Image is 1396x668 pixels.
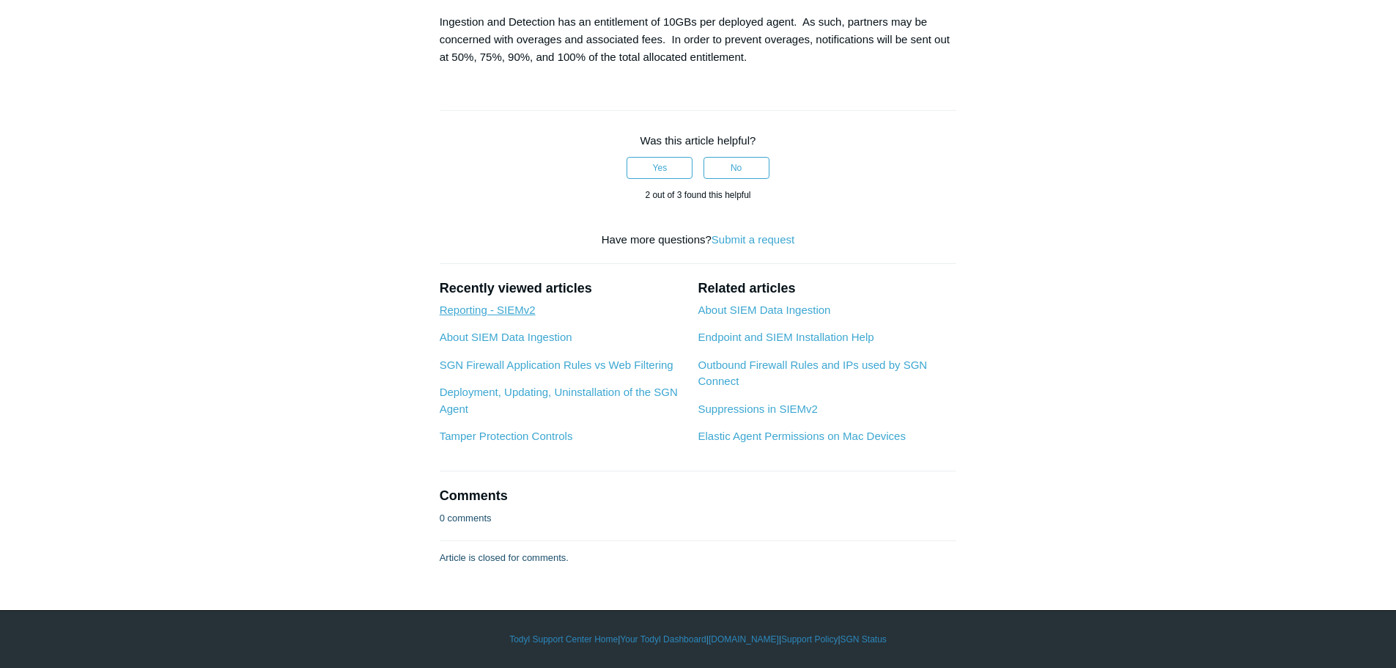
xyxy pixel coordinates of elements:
[440,13,957,66] p: Ingestion and Detection has an entitlement of 10GBs per deployed agent. As such, partners may be ...
[440,511,492,526] p: 0 comments
[627,157,693,179] button: This article was helpful
[440,304,536,316] a: Reporting - SIEMv2
[645,190,750,200] span: 2 out of 3 found this helpful
[509,633,618,646] a: Todyl Support Center Home
[440,430,573,442] a: Tamper Protection Controls
[703,157,769,179] button: This article was not helpful
[440,386,678,415] a: Deployment, Updating, Uninstallation of the SGN Agent
[698,403,817,415] a: Suppressions in SIEMv2
[440,232,957,249] div: Have more questions?
[640,134,756,147] span: Was this article helpful?
[440,279,684,298] h2: Recently viewed articles
[698,430,905,442] a: Elastic Agent Permissions on Mac Devices
[440,331,572,343] a: About SIEM Data Ingestion
[273,633,1123,646] div: | | | |
[698,331,874,343] a: Endpoint and SIEM Installation Help
[440,486,957,506] h2: Comments
[698,304,830,316] a: About SIEM Data Ingestion
[698,359,927,388] a: Outbound Firewall Rules and IPs used by SGN Connect
[712,233,794,246] a: Submit a request
[841,633,887,646] a: SGN Status
[781,633,838,646] a: Support Policy
[698,279,956,298] h2: Related articles
[440,359,673,371] a: SGN Firewall Application Rules vs Web Filtering
[440,551,569,565] p: Article is closed for comments.
[620,633,706,646] a: Your Todyl Dashboard
[709,633,779,646] a: [DOMAIN_NAME]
